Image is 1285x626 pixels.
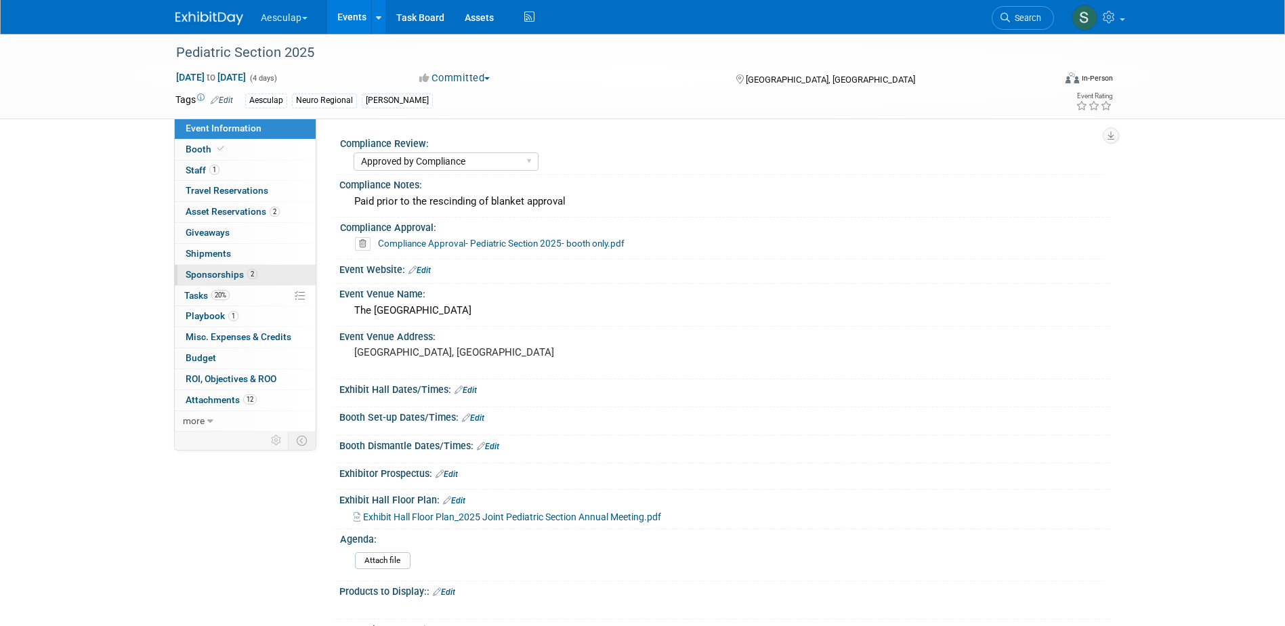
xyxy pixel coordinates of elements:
div: Pediatric Section 2025 [171,41,1034,65]
span: 2 [270,207,280,217]
div: In-Person [1081,73,1113,83]
a: Budget [175,348,316,369]
span: Attachments [186,394,257,405]
div: [PERSON_NAME] [362,93,433,108]
span: Giveaways [186,227,230,238]
span: Search [1010,13,1041,23]
span: ROI, Objectives & ROO [186,373,276,384]
a: Exhibit Hall Floor Plan_2025 Joint Pediatric Section Annual Meeting.pdf [354,512,661,522]
div: Compliance Approval: [340,217,1104,234]
a: Giveaways [175,223,316,243]
div: Compliance Notes: [339,175,1110,192]
a: Edit [433,587,455,597]
div: Booth Dismantle Dates/Times: [339,436,1110,453]
span: Shipments [186,248,231,259]
span: to [205,72,217,83]
a: Asset Reservations2 [175,202,316,222]
div: Event Venue Name: [339,284,1110,301]
a: Misc. Expenses & Credits [175,327,316,348]
span: 12 [243,394,257,404]
a: more [175,411,316,432]
div: Exhibit Hall Floor Plan: [339,490,1110,507]
a: Playbook1 [175,306,316,327]
div: Event Website: [339,259,1110,277]
td: Personalize Event Tab Strip [265,432,289,449]
span: [DATE] [DATE] [175,71,247,83]
span: Booth [186,144,227,154]
span: 20% [211,290,230,300]
div: Event Rating [1076,93,1112,100]
a: Event Information [175,119,316,139]
span: Exhibit Hall Floor Plan_2025 Joint Pediatric Section Annual Meeting.pdf [363,512,661,522]
div: Aesculap [245,93,287,108]
a: Edit [211,96,233,105]
span: 1 [209,165,219,175]
span: 2 [247,269,257,279]
span: Budget [186,352,216,363]
a: Compliance Approval- Pediatric Section 2025- booth only.pdf [378,238,625,249]
div: Exhibit Hall Dates/Times: [339,379,1110,397]
div: Products to Display:: [339,581,1110,599]
div: Compliance Review: [340,133,1104,150]
td: Tags [175,93,233,108]
div: Event Format [974,70,1114,91]
span: Asset Reservations [186,206,280,217]
span: (4 days) [249,74,277,83]
a: Edit [408,266,431,275]
a: Travel Reservations [175,181,316,201]
a: Edit [477,442,499,451]
span: Staff [186,165,219,175]
span: 1 [228,311,238,321]
a: Sponsorships2 [175,265,316,285]
pre: [GEOGRAPHIC_DATA], [GEOGRAPHIC_DATA] [354,346,646,358]
span: more [183,415,205,426]
div: Booth Set-up Dates/Times: [339,407,1110,425]
span: Misc. Expenses & Credits [186,331,291,342]
div: The [GEOGRAPHIC_DATA] [350,300,1100,321]
a: Tasks20% [175,286,316,306]
span: Event Information [186,123,261,133]
a: Edit [462,413,484,423]
a: Attachments12 [175,390,316,411]
td: Toggle Event Tabs [288,432,316,449]
div: Exhibitor Prospectus: [339,463,1110,481]
span: Sponsorships [186,269,257,280]
a: Booth [175,140,316,160]
span: Tasks [184,290,230,301]
span: Travel Reservations [186,185,268,196]
a: Staff1 [175,161,316,181]
img: Sara Hurson [1072,5,1097,30]
div: Agenda: [340,529,1104,546]
a: Edit [455,385,477,395]
span: Playbook [186,310,238,321]
img: Format-Inperson.png [1066,72,1079,83]
i: Booth reservation complete [217,145,224,152]
span: [GEOGRAPHIC_DATA], [GEOGRAPHIC_DATA] [746,75,915,85]
a: Edit [443,496,465,505]
a: Search [992,6,1054,30]
a: Edit [436,469,458,479]
a: Delete attachment? [355,239,376,249]
a: ROI, Objectives & ROO [175,369,316,390]
div: Paid prior to the rescinding of blanket approval [350,191,1100,212]
div: Neuro Regional [292,93,357,108]
a: Shipments [175,244,316,264]
div: Event Venue Address: [339,327,1110,343]
img: ExhibitDay [175,12,243,25]
button: Committed [415,71,495,85]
